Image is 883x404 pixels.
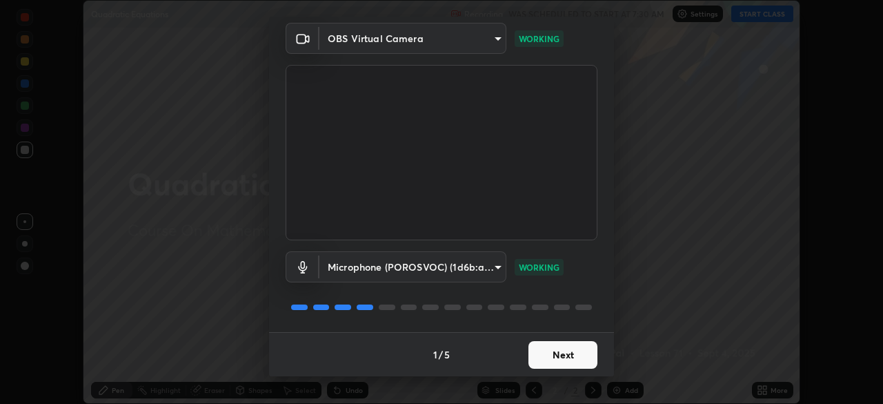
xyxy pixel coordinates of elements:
[444,347,450,362] h4: 5
[433,347,437,362] h4: 1
[319,251,506,282] div: OBS Virtual Camera
[519,261,559,273] p: WORKING
[319,23,506,54] div: OBS Virtual Camera
[528,341,597,369] button: Next
[439,347,443,362] h4: /
[519,32,559,45] p: WORKING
